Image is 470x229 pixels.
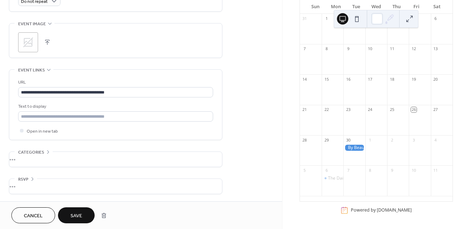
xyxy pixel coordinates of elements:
[433,167,438,173] div: 11
[368,76,373,82] div: 17
[324,137,329,143] div: 29
[11,207,55,223] button: Cancel
[322,175,343,181] div: The Daisy Trust Fair 2025
[302,46,307,52] div: 7
[368,137,373,143] div: 1
[18,103,212,110] div: Text to display
[433,16,438,21] div: 6
[343,145,365,151] div: By Beautiful Brands
[433,107,438,112] div: 27
[345,167,351,173] div: 7
[389,167,395,173] div: 9
[18,176,28,183] span: RSVP
[389,76,395,82] div: 18
[324,46,329,52] div: 8
[302,16,307,21] div: 31
[27,128,58,135] span: Open in new tab
[302,76,307,82] div: 14
[345,46,351,52] div: 9
[9,152,222,167] div: •••
[389,107,395,112] div: 25
[18,20,46,28] span: Event image
[302,167,307,173] div: 5
[324,107,329,112] div: 22
[389,137,395,143] div: 2
[24,212,43,220] span: Cancel
[433,76,438,82] div: 20
[18,32,38,52] div: ;
[345,107,351,112] div: 23
[377,207,412,213] a: [DOMAIN_NAME]
[328,175,379,181] div: The Daisy Trust Fair 2025
[411,76,416,82] div: 19
[324,76,329,82] div: 15
[389,46,395,52] div: 11
[368,107,373,112] div: 24
[302,107,307,112] div: 21
[18,79,212,86] div: URL
[433,137,438,143] div: 4
[368,46,373,52] div: 10
[9,179,222,194] div: •••
[324,167,329,173] div: 6
[411,137,416,143] div: 3
[345,137,351,143] div: 30
[70,212,82,220] span: Save
[433,46,438,52] div: 13
[411,107,416,112] div: 26
[58,207,95,223] button: Save
[324,16,329,21] div: 1
[411,167,416,173] div: 10
[18,149,44,156] span: Categories
[351,207,412,213] div: Powered by
[18,66,45,74] span: Event links
[302,137,307,143] div: 28
[368,167,373,173] div: 8
[345,76,351,82] div: 16
[411,46,416,52] div: 12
